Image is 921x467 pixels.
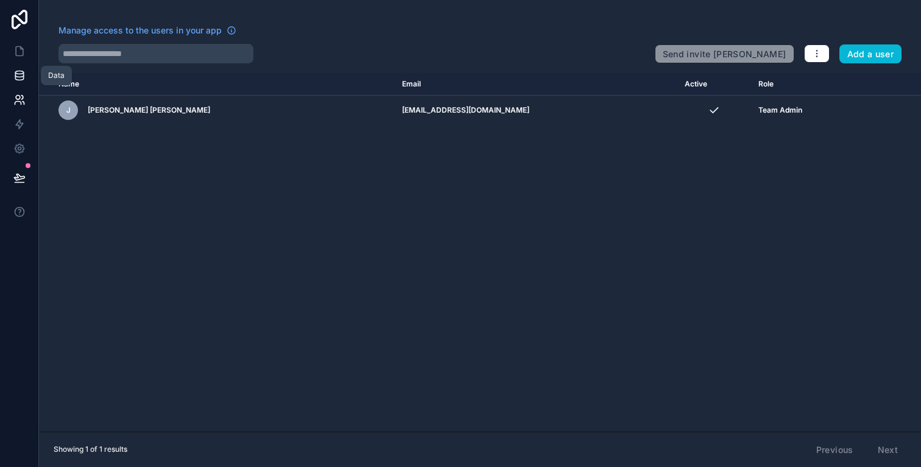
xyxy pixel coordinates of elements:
div: Data [48,71,65,80]
span: Manage access to the users in your app [58,24,222,37]
th: Active [677,73,751,96]
a: Manage access to the users in your app [58,24,236,37]
span: J [66,105,71,115]
span: Team Admin [758,105,802,115]
td: [EMAIL_ADDRESS][DOMAIN_NAME] [395,96,677,125]
button: Add a user [839,44,902,64]
th: Name [39,73,395,96]
th: Email [395,73,677,96]
span: Showing 1 of 1 results [54,444,127,454]
span: [PERSON_NAME] [PERSON_NAME] [88,105,210,115]
th: Role [751,73,867,96]
div: scrollable content [39,73,921,432]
